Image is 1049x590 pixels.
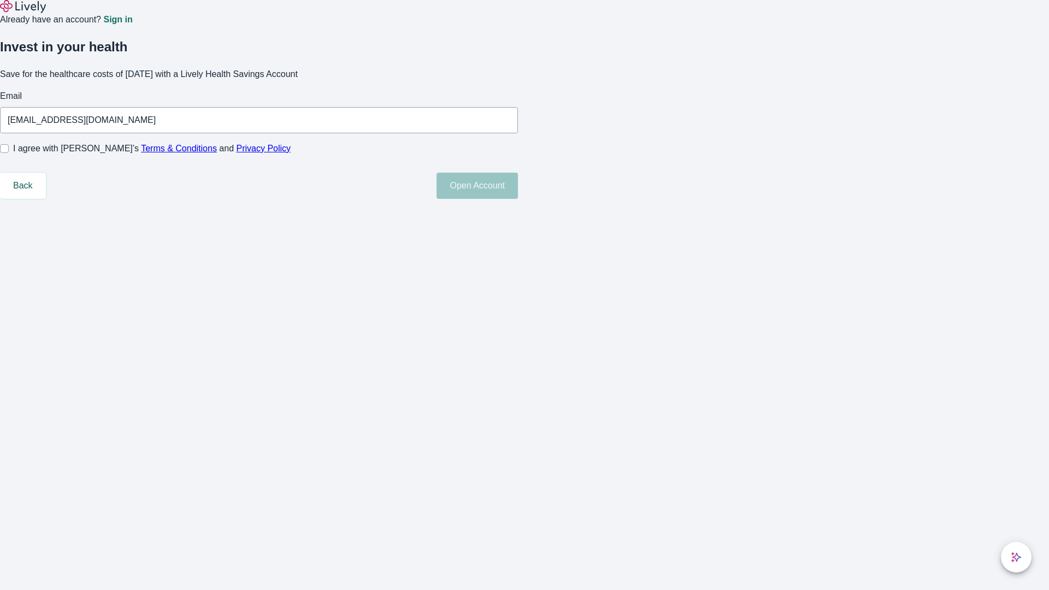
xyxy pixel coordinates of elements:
span: I agree with [PERSON_NAME]’s and [13,142,291,155]
svg: Lively AI Assistant [1011,552,1022,563]
a: Privacy Policy [237,144,291,153]
a: Terms & Conditions [141,144,217,153]
button: chat [1001,542,1032,573]
a: Sign in [103,15,132,24]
